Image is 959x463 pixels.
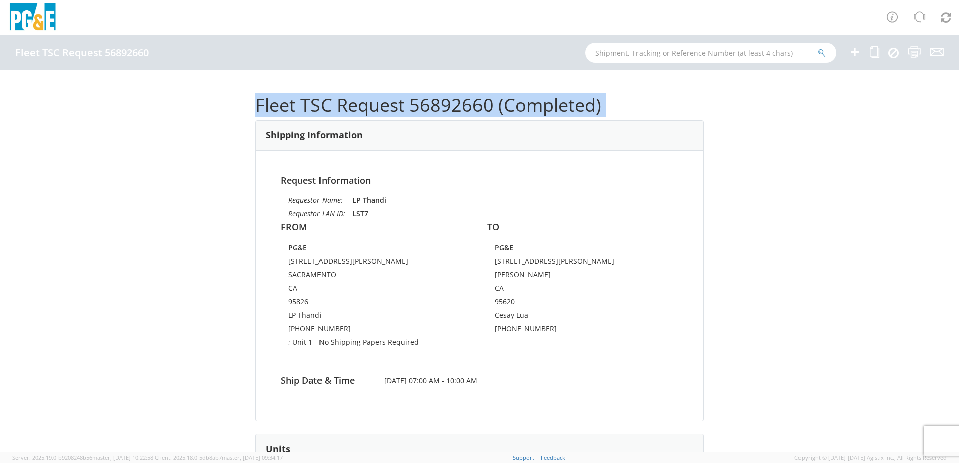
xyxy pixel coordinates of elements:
[288,256,464,270] td: [STREET_ADDRESS][PERSON_NAME]
[288,310,464,324] td: LP Thandi
[288,337,464,351] td: ; Unit 1 - No Shipping Papers Required
[255,95,704,115] h1: Fleet TSC Request 56892660 (Completed)
[495,310,671,324] td: Cesay Lua
[495,283,671,297] td: CA
[288,243,307,252] strong: PG&E
[495,243,513,252] strong: PG&E
[495,270,671,283] td: [PERSON_NAME]
[155,454,283,461] span: Client: 2025.18.0-5db8ab7
[288,209,345,218] i: Requestor LAN ID:
[585,43,836,63] input: Shipment, Tracking or Reference Number (at least 4 chars)
[288,195,343,205] i: Requestor Name:
[288,324,464,337] td: [PHONE_NUMBER]
[352,209,368,218] strong: LST7
[15,47,149,58] h4: Fleet TSC Request 56892660
[794,454,947,462] span: Copyright © [DATE]-[DATE] Agistix Inc., All Rights Reserved
[8,3,58,33] img: pge-logo-06675f144f4cfa6a6814.png
[288,270,464,283] td: SACRAMENTO
[281,176,678,186] h4: Request Information
[281,222,472,233] h4: FROM
[12,454,153,461] span: Server: 2025.19.0-b9208248b56
[92,454,153,461] span: master, [DATE] 10:22:58
[352,195,386,205] strong: LP Thandi
[273,376,377,386] h4: Ship Date & Time
[487,222,678,233] h4: TO
[495,297,671,310] td: 95620
[495,256,671,270] td: [STREET_ADDRESS][PERSON_NAME]
[266,130,363,140] h3: Shipping Information
[288,283,464,297] td: CA
[541,454,565,461] a: Feedback
[495,324,671,337] td: [PHONE_NUMBER]
[266,444,290,454] h3: Units
[288,297,464,310] td: 95826
[513,454,534,461] a: Support
[377,376,583,386] span: [DATE] 07:00 AM - 10:00 AM
[222,454,283,461] span: master, [DATE] 09:34:17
